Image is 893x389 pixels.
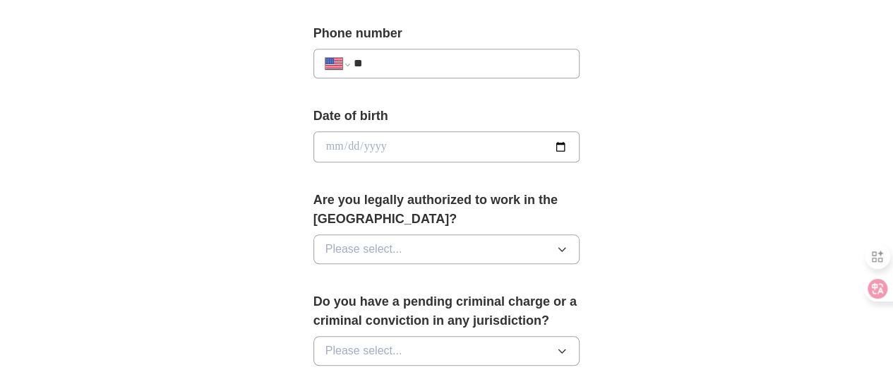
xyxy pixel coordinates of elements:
button: Please select... [313,336,580,366]
label: Do you have a pending criminal charge or a criminal conviction in any jurisdiction? [313,292,580,330]
span: Please select... [325,342,402,359]
button: Please select... [313,234,580,264]
span: Please select... [325,241,402,258]
label: Are you legally authorized to work in the [GEOGRAPHIC_DATA]? [313,191,580,229]
label: Phone number [313,24,580,43]
label: Date of birth [313,107,580,126]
